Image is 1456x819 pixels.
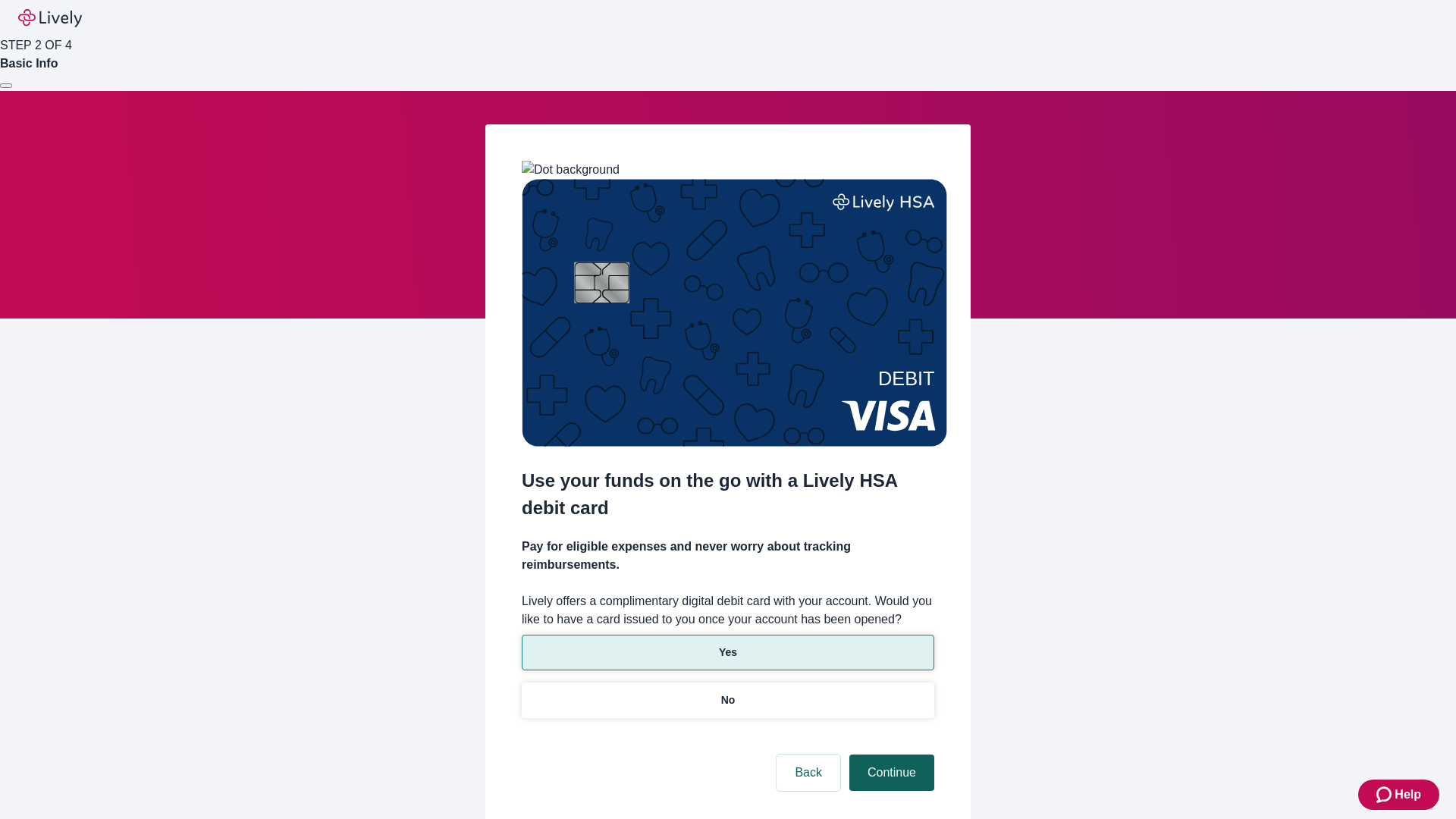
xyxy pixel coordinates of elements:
[522,538,934,574] h4: Pay for eligible expenses and never worry about tracking reimbursements.
[522,161,620,179] img: Dot background
[721,692,736,708] p: No
[522,467,934,522] h2: Use your funds on the go with a Lively HSA debit card
[777,755,840,791] button: Back
[522,635,934,670] button: Yes
[849,755,934,791] button: Continue
[522,179,947,447] img: Debit card
[719,645,737,661] p: Yes
[1376,786,1395,804] svg: Zendesk support icon
[522,592,934,629] label: Lively offers a complimentary digital debit card with your account. Would you like to have a card...
[18,9,82,27] img: Lively
[1358,780,1439,810] button: Zendesk support iconHelp
[522,682,934,718] button: No
[1395,786,1421,804] span: Help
